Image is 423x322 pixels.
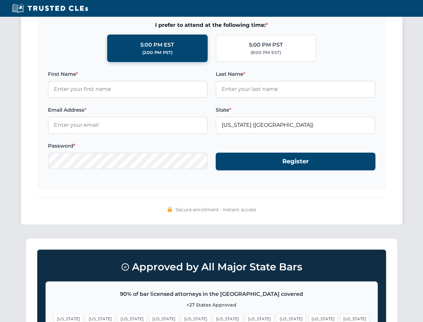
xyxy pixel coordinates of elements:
[46,258,378,276] h3: Approved by All Major State Bars
[140,41,174,49] div: 5:00 PM EST
[216,70,375,78] label: Last Name
[216,117,375,133] input: Florida (FL)
[216,106,375,114] label: State
[167,207,172,212] img: 🔒
[251,49,281,56] div: (8:00 PM EST)
[48,81,208,98] input: Enter your first name
[142,49,172,56] div: (2:00 PM PST)
[54,301,369,309] p: +27 States Approved
[175,206,256,213] span: Secure enrollment • Instant access
[48,21,375,30] span: I prefer to attend at the following time:
[10,3,90,13] img: Trusted CLEs
[54,290,369,299] p: 90% of bar licensed attorneys in the [GEOGRAPHIC_DATA] covered
[216,81,375,98] input: Enter your last name
[48,106,208,114] label: Email Address
[48,142,208,150] label: Password
[48,117,208,133] input: Enter your email
[249,41,283,49] div: 5:00 PM PST
[216,153,375,170] button: Register
[48,70,208,78] label: First Name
